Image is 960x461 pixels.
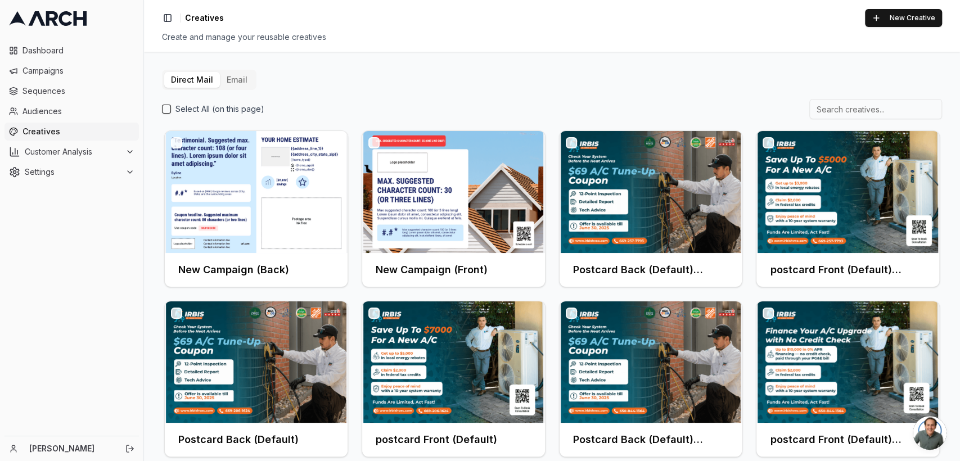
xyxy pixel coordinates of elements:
[560,301,742,423] img: Front creative for Postcard Back (Default) (Copy) (Copy)
[178,262,289,278] h3: New Campaign (Back)
[376,262,488,278] h3: New Campaign (Front)
[362,301,545,423] img: Front creative for postcard Front (Default)
[809,99,942,119] input: Search creatives...
[22,106,134,117] span: Audiences
[22,65,134,76] span: Campaigns
[770,432,926,448] h3: postcard Front (Default) (Copy) (Copy)
[178,432,299,448] h3: Postcard Back (Default)
[25,146,121,157] span: Customer Analysis
[164,72,220,88] button: Direct Mail
[29,443,113,454] a: [PERSON_NAME]
[362,131,545,253] img: Front creative for New Campaign (Front)
[865,9,942,27] button: New Creative
[4,163,139,181] button: Settings
[122,441,138,457] button: Log out
[560,131,742,253] img: Front creative for Postcard Back (Default) (Copy)
[770,262,926,278] h3: postcard Front (Default) (Copy)
[220,72,254,88] button: Email
[376,432,497,448] h3: postcard Front (Default)
[4,143,139,161] button: Customer Analysis
[4,102,139,120] a: Audiences
[913,416,947,450] div: Open chat
[185,12,224,24] span: Creatives
[162,31,942,43] div: Create and manage your reusable creatives
[756,131,939,253] img: Front creative for postcard Front (Default) (Copy)
[4,62,139,80] a: Campaigns
[573,262,729,278] h3: Postcard Back (Default) (Copy)
[4,42,139,60] a: Dashboard
[165,301,348,423] img: Front creative for Postcard Back (Default)
[175,103,264,115] label: Select All (on this page)
[573,432,729,448] h3: Postcard Back (Default) (Copy) (Copy)
[22,85,134,97] span: Sequences
[4,82,139,100] a: Sequences
[25,166,121,178] span: Settings
[4,123,139,141] a: Creatives
[22,126,134,137] span: Creatives
[756,301,939,423] img: Front creative for postcard Front (Default) (Copy) (Copy)
[165,131,348,253] img: Front creative for New Campaign (Back)
[22,45,134,56] span: Dashboard
[185,12,224,24] nav: breadcrumb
